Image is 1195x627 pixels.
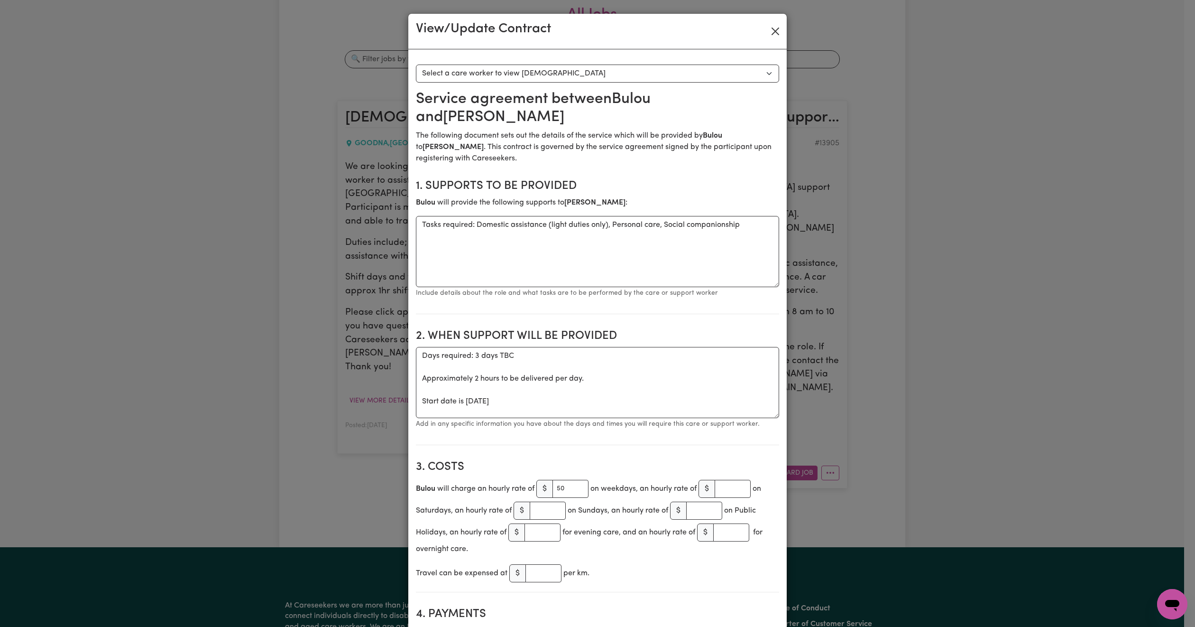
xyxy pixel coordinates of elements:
[416,90,779,127] h2: Service agreement between Bulou and [PERSON_NAME]
[697,524,714,542] span: $
[536,480,553,498] span: $
[416,478,779,555] div: will charge an hourly rate of on weekdays, an hourly rate of on Saturdays, an hourly rate of on S...
[508,524,525,542] span: $
[416,460,779,474] h2: 3. Costs
[509,564,526,582] span: $
[423,143,484,151] b: [PERSON_NAME]
[416,329,779,343] h2: 2. When support will be provided
[416,608,779,621] h2: 4. Payments
[416,421,760,428] small: Add in any specific information you have about the days and times you will require this care or s...
[514,502,530,520] span: $
[416,199,437,206] b: Bulou
[416,21,551,37] h3: View/Update Contract
[416,290,718,297] small: Include details about the role and what tasks are to be performed by the care or support worker
[670,502,687,520] span: $
[416,216,779,287] textarea: Tasks required: Domestic assistance (light duties only), Personal care, Social companionship
[416,562,779,584] div: Travel can be expensed at per km.
[699,480,715,498] span: $
[416,347,779,418] textarea: Days required: 3 days TBC Approximately 2 hours to be delivered per day. Start date is [DATE]
[1157,589,1187,619] iframe: Button to launch messaging window, conversation in progress
[703,132,722,140] b: Bulou
[416,485,437,493] b: Bulou
[564,199,625,206] b: [PERSON_NAME]
[416,130,779,164] p: The following document sets out the details of the service which will be provided by to . This co...
[768,24,783,39] button: Close
[416,179,779,193] h2: 1. Supports to be provided
[416,197,779,208] p: will provide the following supports to :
